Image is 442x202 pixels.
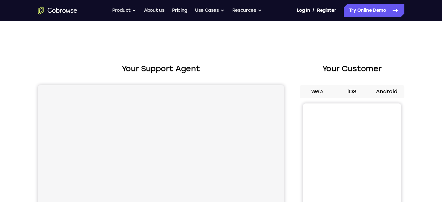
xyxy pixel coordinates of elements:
[172,4,187,17] a: Pricing
[195,4,224,17] button: Use Cases
[317,4,336,17] a: Register
[300,63,404,75] h2: Your Customer
[369,85,404,98] button: Android
[297,4,310,17] a: Log In
[344,4,404,17] a: Try Online Demo
[312,7,314,14] span: /
[144,4,164,17] a: About us
[38,63,284,75] h2: Your Support Agent
[334,85,369,98] button: iOS
[232,4,262,17] button: Resources
[112,4,136,17] button: Product
[38,7,77,14] a: Go to the home page
[300,85,335,98] button: Web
